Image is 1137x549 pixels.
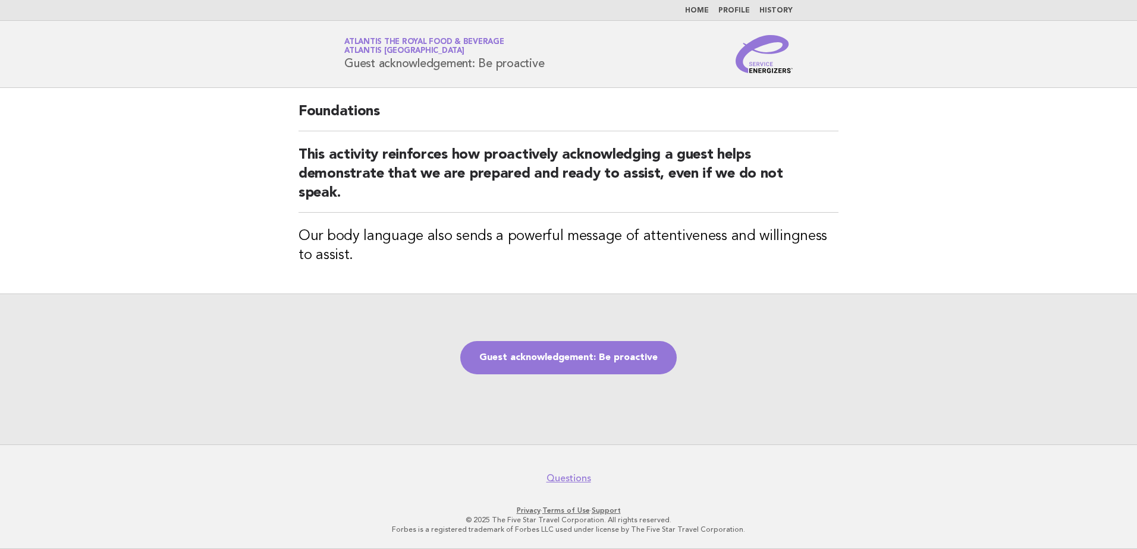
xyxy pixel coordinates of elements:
a: History [759,7,793,14]
h1: Guest acknowledgement: Be proactive [344,39,544,70]
h2: This activity reinforces how proactively acknowledging a guest helps demonstrate that we are prep... [299,146,838,213]
span: Atlantis [GEOGRAPHIC_DATA] [344,48,464,55]
h2: Foundations [299,102,838,131]
p: · · [205,506,932,515]
p: © 2025 The Five Star Travel Corporation. All rights reserved. [205,515,932,525]
img: Service Energizers [736,35,793,73]
a: Terms of Use [542,506,590,515]
a: Profile [718,7,750,14]
a: Home [685,7,709,14]
h3: Our body language also sends a powerful message of attentiveness and willingness to assist. [299,227,838,265]
a: Questions [546,472,591,484]
a: Privacy [517,506,541,515]
a: Atlantis the Royal Food & BeverageAtlantis [GEOGRAPHIC_DATA] [344,38,504,55]
a: Guest acknowledgement: Be proactive [460,341,677,374]
p: Forbes is a registered trademark of Forbes LLC used under license by The Five Star Travel Corpora... [205,525,932,534]
a: Support [592,506,621,515]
